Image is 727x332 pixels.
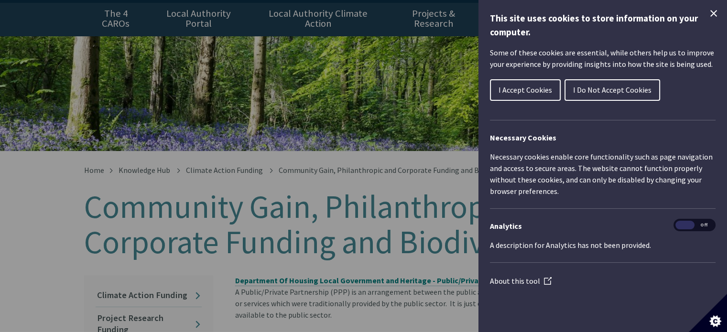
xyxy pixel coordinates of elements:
[689,294,727,332] button: Set cookie preferences
[708,8,719,19] button: Close Cookie Control
[694,221,714,230] span: Off
[490,79,561,101] button: I Accept Cookies
[499,85,552,95] span: I Accept Cookies
[490,151,716,197] p: Necessary cookies enable core functionality such as page navigation and access to secure areas. T...
[490,239,716,251] p: A description for Analytics has not been provided.
[490,220,716,232] h3: Analytics
[490,47,716,70] p: Some of these cookies are essential, while others help us to improve your experience by providing...
[490,276,552,286] a: About this tool
[573,85,651,95] span: I Do Not Accept Cookies
[564,79,660,101] button: I Do Not Accept Cookies
[675,221,694,230] span: On
[490,132,716,143] h2: Necessary Cookies
[490,11,716,39] h1: This site uses cookies to store information on your computer.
